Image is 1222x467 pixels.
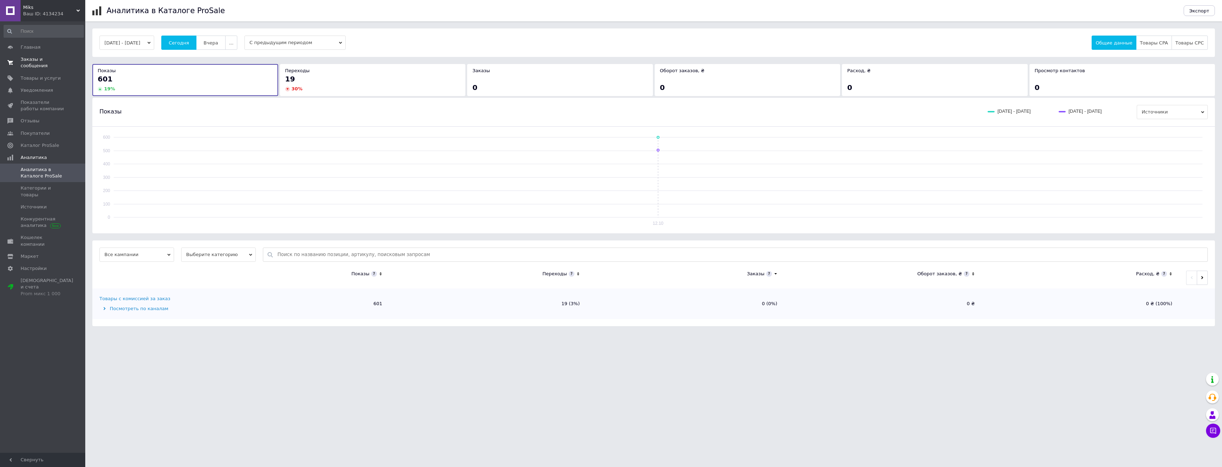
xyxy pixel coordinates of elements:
[99,248,174,262] span: Все кампании
[23,4,76,11] span: Miks
[21,253,39,260] span: Маркет
[196,36,226,50] button: Вчера
[21,56,66,69] span: Заказы и сообщения
[285,75,295,83] span: 19
[660,68,705,73] span: Оборот заказов, ₴
[1175,40,1204,46] span: Товары CPC
[285,68,310,73] span: Переходы
[107,6,225,15] h1: Аналитика в Каталоге ProSale
[784,288,982,319] td: 0 ₴
[103,188,110,193] text: 200
[4,25,84,38] input: Поиск
[21,75,61,81] span: Товары и услуги
[1035,68,1085,73] span: Просмотр контактов
[104,86,115,91] span: 19 %
[847,83,852,92] span: 0
[1206,424,1220,438] button: Чат с покупателем
[169,40,189,46] span: Сегодня
[98,75,113,83] span: 601
[161,36,196,50] button: Сегодня
[277,248,1204,261] input: Поиск по названию позиции, артикулу, поисковым запросам
[542,271,567,277] div: Переходы
[103,202,110,207] text: 100
[108,215,110,220] text: 0
[244,36,346,50] span: С предыдущим периодом
[21,234,66,247] span: Кошелек компании
[1184,5,1215,16] button: Экспорт
[225,36,237,50] button: ...
[472,83,477,92] span: 0
[23,11,85,17] div: Ваш ID: 4134234
[1035,83,1040,92] span: 0
[21,118,39,124] span: Отзывы
[229,40,233,46] span: ...
[99,108,121,116] span: Показы
[103,161,110,166] text: 400
[192,288,389,319] td: 601
[1189,8,1209,14] span: Экспорт
[21,154,47,161] span: Аналитика
[181,248,256,262] span: Выберите категорию
[21,130,50,137] span: Покупатели
[1137,105,1208,119] span: Источники
[747,271,764,277] div: Заказы
[1140,40,1168,46] span: Товары CPA
[204,40,218,46] span: Вчера
[21,142,59,149] span: Каталог ProSale
[21,291,73,297] div: Prom микс 1 000
[21,185,66,198] span: Категории и товары
[99,36,154,50] button: [DATE] - [DATE]
[21,204,47,210] span: Источники
[653,221,663,226] text: 12.10
[21,99,66,112] span: Показатели работы компании
[587,288,784,319] td: 0 (0%)
[847,68,871,73] span: Расход, ₴
[982,288,1179,319] td: 0 ₴ (100%)
[98,68,116,73] span: Показы
[21,87,53,94] span: Уведомления
[21,265,47,272] span: Настройки
[103,175,110,180] text: 300
[21,166,66,179] span: Аналитика в Каталоге ProSale
[1096,40,1132,46] span: Общие данные
[472,68,490,73] span: Заказы
[917,271,962,277] div: Оборот заказов, ₴
[21,44,40,51] span: Главная
[1092,36,1136,50] button: Общие данные
[99,306,190,312] div: Посмотреть по каналам
[21,216,66,229] span: Конкурентная аналитика
[292,86,303,91] span: 30 %
[389,288,587,319] td: 19 (3%)
[21,277,73,297] span: [DEMOGRAPHIC_DATA] и счета
[99,296,170,302] div: Товары с комиссией за заказ
[660,83,665,92] span: 0
[1172,36,1208,50] button: Товары CPC
[1136,271,1159,277] div: Расход, ₴
[103,135,110,140] text: 600
[103,148,110,153] text: 500
[351,271,369,277] div: Показы
[1136,36,1172,50] button: Товары CPA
